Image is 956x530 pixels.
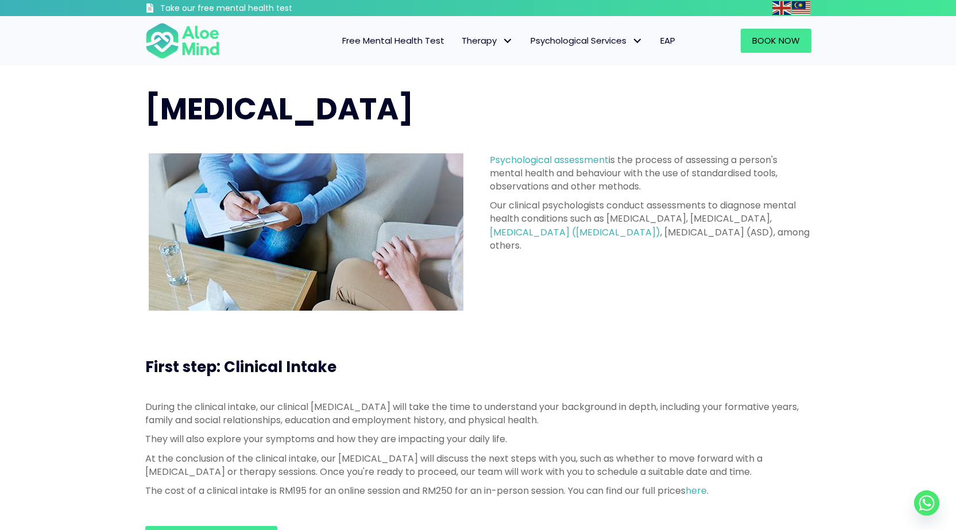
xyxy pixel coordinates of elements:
a: Psychological ServicesPsychological Services: submenu [522,29,652,53]
span: Free Mental Health Test [342,34,444,47]
nav: Menu [235,29,684,53]
a: Book Now [741,29,811,53]
p: At the conclusion of the clinical intake, our [MEDICAL_DATA] will discuss the next steps with you... [145,452,811,478]
span: EAP [660,34,675,47]
span: Therapy: submenu [500,33,516,49]
a: here [686,484,707,497]
a: TherapyTherapy: submenu [453,29,522,53]
a: Malay [792,1,811,14]
img: Aloe mind Logo [145,22,220,60]
a: Take our free mental health test [145,3,354,16]
img: en [772,1,791,15]
a: Free Mental Health Test [334,29,453,53]
span: Book Now [752,34,800,47]
img: ms [792,1,810,15]
a: Psychological assessment [490,153,609,167]
a: English [772,1,792,14]
h3: Take our free mental health test [160,3,354,14]
span: Therapy [462,34,513,47]
p: They will also explore your symptoms and how they are impacting your daily life. [145,432,811,446]
p: During the clinical intake, our clinical [MEDICAL_DATA] will take the time to understand your bac... [145,400,811,427]
a: [MEDICAL_DATA] ([MEDICAL_DATA]) [490,226,660,239]
a: Whatsapp [914,490,939,516]
p: The cost of a clinical intake is RM195 for an online session and RM250 for an in-person session. ... [145,484,811,497]
p: Our clinical psychologists conduct assessments to diagnose mental health conditions such as [MEDI... [490,199,811,252]
span: Psychological Services: submenu [629,33,646,49]
img: psychological assessment [149,153,463,311]
p: is the process of assessing a person's mental health and behaviour with the use of standardised t... [490,153,811,194]
span: First step: Clinical Intake [145,357,336,377]
span: [MEDICAL_DATA] [145,88,413,130]
span: Psychological Services [531,34,643,47]
a: EAP [652,29,684,53]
